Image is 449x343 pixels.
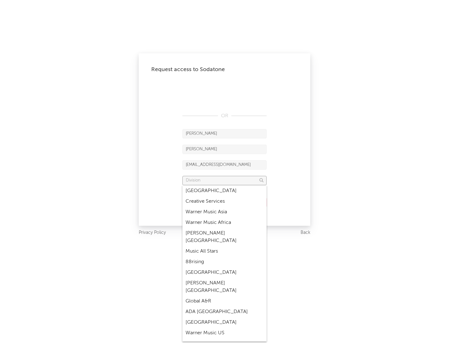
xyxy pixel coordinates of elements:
[301,229,310,237] a: Back
[182,267,267,278] div: [GEOGRAPHIC_DATA]
[182,129,267,138] input: First Name
[182,278,267,296] div: [PERSON_NAME] [GEOGRAPHIC_DATA]
[182,296,267,307] div: Global A&R
[182,196,267,207] div: Creative Services
[182,328,267,338] div: Warner Music US
[182,217,267,228] div: Warner Music Africa
[182,145,267,154] input: Last Name
[182,207,267,217] div: Warner Music Asia
[182,317,267,328] div: [GEOGRAPHIC_DATA]
[182,257,267,267] div: 88rising
[182,160,267,170] input: Email
[182,307,267,317] div: ADA [GEOGRAPHIC_DATA]
[151,66,298,73] div: Request access to Sodatone
[182,228,267,246] div: [PERSON_NAME] [GEOGRAPHIC_DATA]
[182,112,267,120] div: OR
[182,246,267,257] div: Music All Stars
[182,176,267,185] input: Division
[182,186,267,196] div: [GEOGRAPHIC_DATA]
[139,229,166,237] a: Privacy Policy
